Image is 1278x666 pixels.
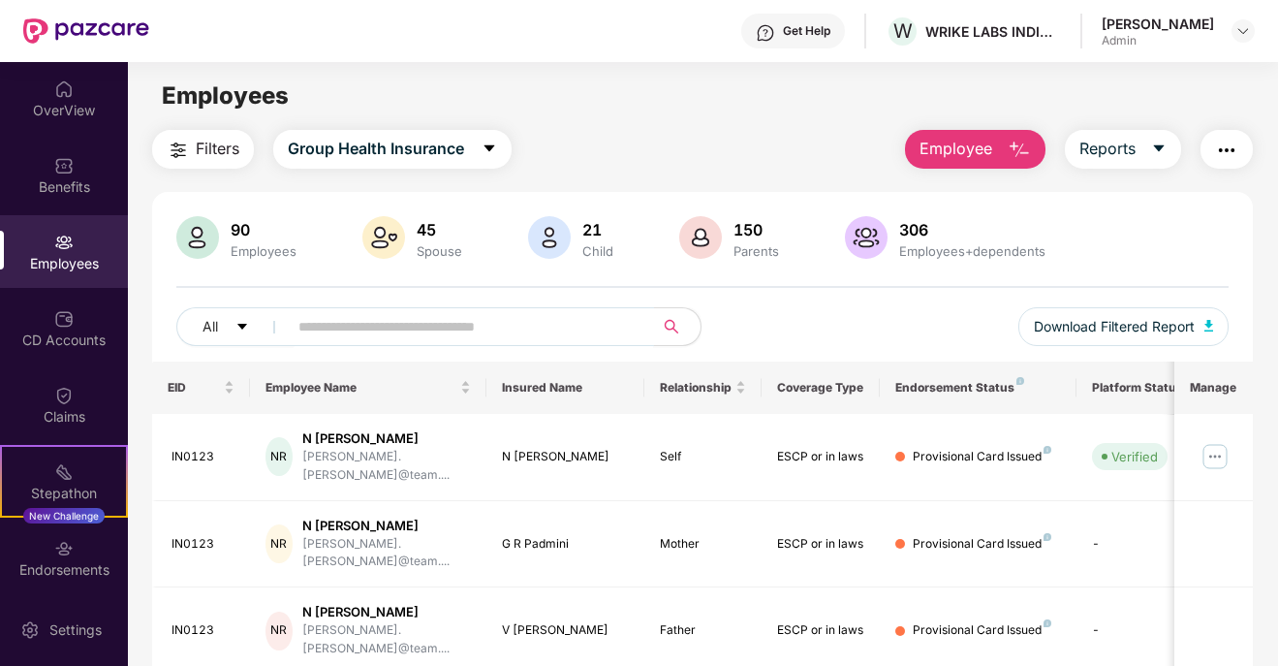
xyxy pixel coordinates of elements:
[54,462,74,482] img: svg+xml;base64,PHN2ZyB4bWxucz0iaHR0cDovL3d3dy53My5vcmcvMjAwMC9zdmciIHdpZHRoPSIyMSIgaGVpZ2h0PSIyMC...
[171,621,235,640] div: IN0123
[502,621,629,640] div: V [PERSON_NAME]
[482,141,497,158] span: caret-down
[905,130,1045,169] button: Employee
[1076,501,1214,588] td: -
[203,316,218,337] span: All
[762,362,880,414] th: Coverage Type
[196,137,239,161] span: Filters
[1111,447,1158,466] div: Verified
[777,448,864,466] div: ESCP or in laws
[171,448,235,466] div: IN0123
[54,156,74,175] img: svg+xml;base64,PHN2ZyBpZD0iQmVuZWZpdHMiIHhtbG5zPSJodHRwOi8vd3d3LnczLm9yZy8yMDAwL3N2ZyIgd2lkdGg9Ij...
[54,233,74,252] img: svg+xml;base64,PHN2ZyBpZD0iRW1wbG95ZWVzIiB4bWxucz0iaHR0cDovL3d3dy53My5vcmcvMjAwMC9zdmciIHdpZHRoPS...
[783,23,830,39] div: Get Help
[265,524,292,563] div: NR
[1174,362,1253,414] th: Manage
[1204,320,1214,332] img: svg+xml;base64,PHN2ZyB4bWxucz0iaHR0cDovL3d3dy53My5vcmcvMjAwMC9zdmciIHhtbG5zOnhsaW5rPSJodHRwOi8vd3...
[1092,380,1199,396] div: Platform Status
[302,429,471,448] div: N [PERSON_NAME]
[913,535,1051,554] div: Provisional Card Issued
[1215,139,1238,162] img: svg+xml;base64,PHN2ZyB4bWxucz0iaHR0cDovL3d3dy53My5vcmcvMjAwMC9zdmciIHdpZHRoPSIyNCIgaGVpZ2h0PSIyNC...
[302,603,471,621] div: N [PERSON_NAME]
[895,243,1049,259] div: Employees+dependents
[1102,15,1214,33] div: [PERSON_NAME]
[1016,377,1024,385] img: svg+xml;base64,PHN2ZyB4bWxucz0iaHR0cDovL3d3dy53My5vcmcvMjAwMC9zdmciIHdpZHRoPSI4IiBoZWlnaHQ9IjgiIH...
[1235,23,1251,39] img: svg+xml;base64,PHN2ZyBpZD0iRHJvcGRvd24tMzJ4MzIiIHhtbG5zPSJodHRwOi8vd3d3LnczLm9yZy8yMDAwL3N2ZyIgd2...
[288,137,464,161] span: Group Health Insurance
[895,380,1061,396] div: Endorsement Status
[302,517,471,535] div: N [PERSON_NAME]
[265,380,456,396] span: Employee Name
[1018,307,1230,346] button: Download Filtered Report
[1034,316,1195,337] span: Download Filtered Report
[644,362,763,414] th: Relationship
[23,18,149,44] img: New Pazcare Logo
[845,216,888,259] img: svg+xml;base64,PHN2ZyB4bWxucz0iaHR0cDovL3d3dy53My5vcmcvMjAwMC9zdmciIHhtbG5zOnhsaW5rPSJodHRwOi8vd3...
[1044,446,1051,454] img: svg+xml;base64,PHN2ZyB4bWxucz0iaHR0cDovL3d3dy53My5vcmcvMjAwMC9zdmciIHdpZHRoPSI4IiBoZWlnaHQ9IjgiIH...
[227,243,300,259] div: Employees
[730,243,783,259] div: Parents
[167,139,190,162] img: svg+xml;base64,PHN2ZyB4bWxucz0iaHR0cDovL3d3dy53My5vcmcvMjAwMC9zdmciIHdpZHRoPSIyNCIgaGVpZ2h0PSIyNC...
[235,320,249,335] span: caret-down
[162,81,289,110] span: Employees
[777,535,864,554] div: ESCP or in laws
[578,243,617,259] div: Child
[302,448,471,485] div: [PERSON_NAME].[PERSON_NAME]@team....
[362,216,405,259] img: svg+xml;base64,PHN2ZyB4bWxucz0iaHR0cDovL3d3dy53My5vcmcvMjAwMC9zdmciIHhtbG5zOnhsaW5rPSJodHRwOi8vd3...
[1102,33,1214,48] div: Admin
[302,535,471,572] div: [PERSON_NAME].[PERSON_NAME]@team....
[777,621,864,640] div: ESCP or in laws
[23,508,105,523] div: New Challenge
[54,539,74,558] img: svg+xml;base64,PHN2ZyBpZD0iRW5kb3JzZW1lbnRzIiB4bWxucz0iaHR0cDovL3d3dy53My5vcmcvMjAwMC9zdmciIHdpZH...
[660,535,747,554] div: Mother
[1008,139,1031,162] img: svg+xml;base64,PHN2ZyB4bWxucz0iaHR0cDovL3d3dy53My5vcmcvMjAwMC9zdmciIHhtbG5zOnhsaW5rPSJodHRwOi8vd3...
[730,220,783,239] div: 150
[413,220,466,239] div: 45
[227,220,300,239] div: 90
[273,130,512,169] button: Group Health Insurancecaret-down
[1200,441,1231,472] img: manageButton
[2,484,126,503] div: Stepathon
[660,380,733,396] span: Relationship
[1044,533,1051,541] img: svg+xml;base64,PHN2ZyB4bWxucz0iaHR0cDovL3d3dy53My5vcmcvMjAwMC9zdmciIHdpZHRoPSI4IiBoZWlnaHQ9IjgiIH...
[250,362,486,414] th: Employee Name
[168,380,221,396] span: EID
[502,535,629,554] div: G R Padmini
[1065,130,1181,169] button: Reportscaret-down
[265,437,292,476] div: NR
[20,620,40,640] img: svg+xml;base64,PHN2ZyBpZD0iU2V0dGluZy0yMHgyMCIgeG1sbnM9Imh0dHA6Ly93d3cudzMub3JnLzIwMDAvc3ZnIiB3aW...
[54,309,74,329] img: svg+xml;base64,PHN2ZyBpZD0iQ0RfQWNjb3VudHMiIGRhdGEtbmFtZT0iQ0QgQWNjb3VudHMiIHhtbG5zPSJodHRwOi8vd3...
[486,362,644,414] th: Insured Name
[893,19,913,43] span: W
[756,23,775,43] img: svg+xml;base64,PHN2ZyBpZD0iSGVscC0zMngzMiIgeG1sbnM9Imh0dHA6Ly93d3cudzMub3JnLzIwMDAvc3ZnIiB3aWR0aD...
[653,319,691,334] span: search
[44,620,108,640] div: Settings
[302,621,471,658] div: [PERSON_NAME].[PERSON_NAME]@team....
[152,130,254,169] button: Filters
[920,137,992,161] span: Employee
[176,216,219,259] img: svg+xml;base64,PHN2ZyB4bWxucz0iaHR0cDovL3d3dy53My5vcmcvMjAwMC9zdmciIHhtbG5zOnhsaW5rPSJodHRwOi8vd3...
[913,448,1051,466] div: Provisional Card Issued
[176,307,295,346] button: Allcaret-down
[895,220,1049,239] div: 306
[152,362,251,414] th: EID
[413,243,466,259] div: Spouse
[1079,137,1136,161] span: Reports
[54,386,74,405] img: svg+xml;base64,PHN2ZyBpZD0iQ2xhaW0iIHhtbG5zPSJodHRwOi8vd3d3LnczLm9yZy8yMDAwL3N2ZyIgd2lkdGg9IjIwIi...
[925,22,1061,41] div: WRIKE LABS INDIA PRIVATE LIMITED
[1151,141,1167,158] span: caret-down
[653,307,701,346] button: search
[171,535,235,554] div: IN0123
[528,216,571,259] img: svg+xml;base64,PHN2ZyB4bWxucz0iaHR0cDovL3d3dy53My5vcmcvMjAwMC9zdmciIHhtbG5zOnhsaW5rPSJodHRwOi8vd3...
[679,216,722,259] img: svg+xml;base64,PHN2ZyB4bWxucz0iaHR0cDovL3d3dy53My5vcmcvMjAwMC9zdmciIHhtbG5zOnhsaW5rPSJodHRwOi8vd3...
[578,220,617,239] div: 21
[660,448,747,466] div: Self
[265,612,292,650] div: NR
[54,79,74,99] img: svg+xml;base64,PHN2ZyBpZD0iSG9tZSIgeG1sbnM9Imh0dHA6Ly93d3cudzMub3JnLzIwMDAvc3ZnIiB3aWR0aD0iMjAiIG...
[913,621,1051,640] div: Provisional Card Issued
[502,448,629,466] div: N [PERSON_NAME]
[660,621,747,640] div: Father
[1044,619,1051,627] img: svg+xml;base64,PHN2ZyB4bWxucz0iaHR0cDovL3d3dy53My5vcmcvMjAwMC9zdmciIHdpZHRoPSI4IiBoZWlnaHQ9IjgiIH...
